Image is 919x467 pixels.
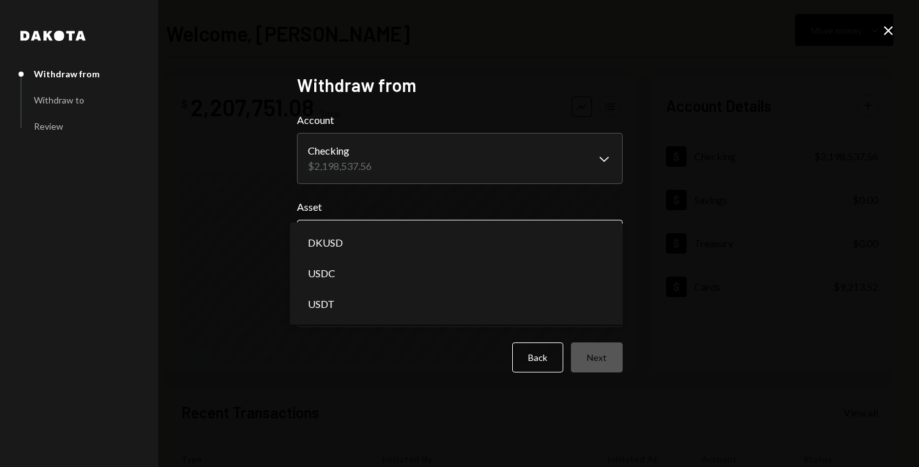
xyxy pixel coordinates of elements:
span: DKUSD [308,235,343,250]
label: Account [297,112,623,128]
div: Withdraw to [34,95,84,105]
div: Review [34,121,63,132]
button: Asset [297,220,623,256]
button: Account [297,133,623,184]
h2: Withdraw from [297,73,623,98]
label: Asset [297,199,623,215]
div: Withdraw from [34,68,100,79]
span: USDC [308,266,335,281]
span: USDT [308,296,335,312]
